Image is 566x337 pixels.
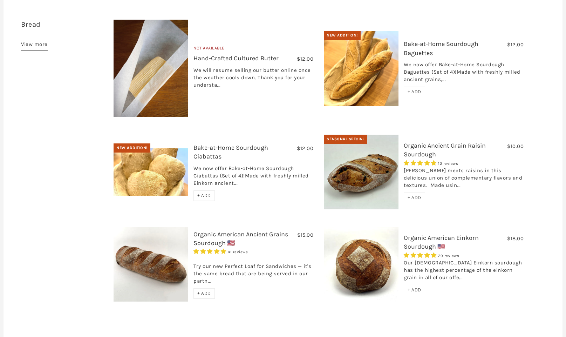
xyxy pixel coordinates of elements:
div: + ADD [404,285,425,295]
span: 5.00 stars [404,160,438,166]
a: Organic Ancient Grain Raisin Sourdough [404,142,486,158]
span: 20 reviews [438,254,459,258]
div: + ADD [404,193,425,203]
img: Organic American Einkorn Sourdough 🇺🇸 [324,227,398,302]
span: 4.95 stars [404,252,438,258]
div: + ADD [193,190,215,201]
span: 41 reviews [228,250,248,254]
span: + ADD [197,193,211,198]
a: Organic American Ancient Grains Sourdough 🇺🇸 [193,230,288,247]
div: Seasonal Special [324,135,367,144]
div: Try our new Perfect Loaf for Sandwiches — it's the same bread that are being served in our partn... [193,255,313,288]
div: New Addition! [114,143,150,153]
a: Hand-Crafted Cultured Butter [193,54,279,62]
div: Our [DEMOGRAPHIC_DATA] Einkorn sourdough has the highest percentage of the einkorn grain in all o... [404,259,524,285]
div: We now offer Bake-at-Home Sourdough Baguettes (Set of 4)!Made with freshly milled ancient grains,... [404,61,524,87]
img: Hand-Crafted Cultured Butter [114,20,188,117]
span: $12.00 [507,41,524,48]
span: + ADD [408,89,421,95]
div: New Addition! [324,31,361,40]
a: Bake-at-Home Sourdough Ciabattas [193,144,268,160]
div: We now offer Bake-at-Home Sourdough Ciabattas (Set of 4)!Made with freshly milled Einkorn ancient... [193,165,313,190]
img: Bake-at-Home Sourdough Ciabattas [114,148,188,196]
img: Organic American Ancient Grains Sourdough 🇺🇸 [114,227,188,302]
span: + ADD [408,195,421,201]
a: Organic American Einkorn Sourdough 🇺🇸 [404,234,479,250]
a: Bake-at-Home Sourdough Baguettes [404,40,478,56]
span: $18.00 [507,235,524,242]
span: 4.93 stars [193,248,228,255]
span: $12.00 [297,56,313,62]
a: Bread [21,20,41,28]
a: View more [21,40,48,51]
img: Bake-at-Home Sourdough Baguettes [324,31,398,106]
img: Organic Ancient Grain Raisin Sourdough [324,135,398,209]
div: + ADD [193,288,215,299]
span: $15.00 [297,232,313,238]
div: [PERSON_NAME] meets raisins in this delicious union of complementary flavors and textures. Made u... [404,167,524,193]
h3: 11 items [21,20,108,40]
div: We will resume selling our butter online once the weather cools down. Thank you for your understa... [193,67,313,92]
span: + ADD [408,287,421,293]
div: Not Available [193,45,313,54]
div: + ADD [404,87,425,97]
span: 12 reviews [438,161,458,166]
span: + ADD [197,290,211,296]
span: $10.00 [507,143,524,149]
span: $12.00 [297,145,313,151]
